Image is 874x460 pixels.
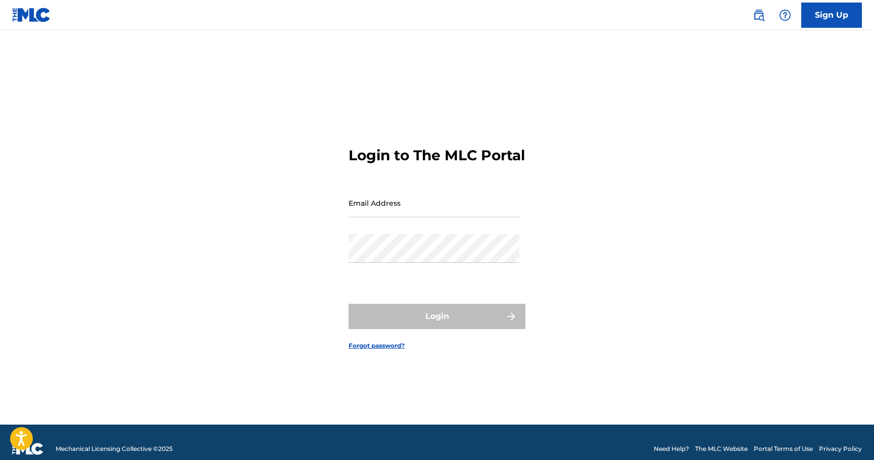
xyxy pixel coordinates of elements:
a: Privacy Policy [819,444,862,453]
img: logo [12,443,43,455]
h3: Login to The MLC Portal [349,147,525,164]
a: Need Help? [654,444,689,453]
div: Help [775,5,795,25]
a: Public Search [749,5,769,25]
img: help [779,9,791,21]
a: Portal Terms of Use [754,444,813,453]
a: Forgot password? [349,341,405,350]
span: Mechanical Licensing Collective © 2025 [56,444,173,453]
a: Sign Up [801,3,862,28]
a: The MLC Website [695,444,748,453]
img: MLC Logo [12,8,51,22]
img: search [753,9,765,21]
